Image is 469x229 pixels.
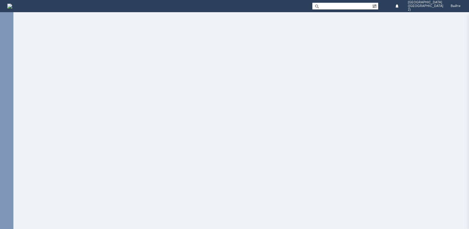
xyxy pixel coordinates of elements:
[408,4,443,8] span: ([GEOGRAPHIC_DATA]
[408,8,443,12] span: 2)
[408,1,443,4] span: [GEOGRAPHIC_DATA]
[7,4,12,9] a: Перейти на домашнюю страницу
[7,4,12,9] img: logo
[372,3,378,9] span: Расширенный поиск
